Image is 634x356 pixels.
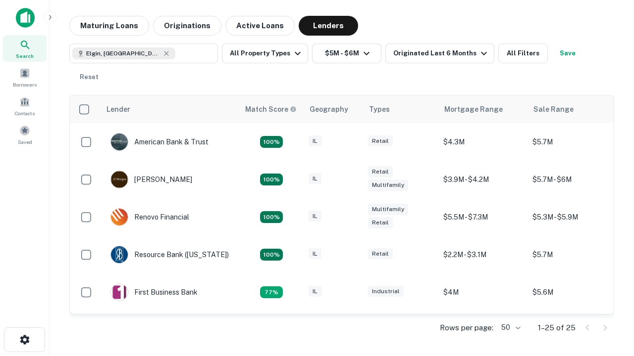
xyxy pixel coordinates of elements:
td: $3.1M [438,311,528,349]
div: First Business Bank [110,283,198,301]
div: Matching Properties: 4, hasApolloMatch: undefined [260,211,283,223]
a: Saved [3,121,47,148]
div: Retail [368,135,393,147]
a: Contacts [3,92,47,119]
td: $3.9M - $4.2M [438,161,528,198]
div: Industrial [368,286,404,297]
button: Originations [153,16,221,36]
button: All Filters [498,44,548,63]
img: picture [111,284,128,301]
div: Capitalize uses an advanced AI algorithm to match your search with the best lender. The match sco... [245,104,297,115]
div: IL [309,286,321,297]
div: American Bank & Trust [110,133,209,151]
th: Mortgage Range [438,95,528,123]
button: Originated Last 6 Months [385,44,494,63]
div: Geography [310,103,348,115]
button: Save your search to get updates of matches that match your search criteria. [552,44,583,63]
p: Rows per page: [440,322,493,334]
div: Retail [368,166,393,178]
td: $5.7M [528,236,617,273]
h6: Match Score [245,104,295,115]
img: picture [111,171,128,188]
div: 50 [497,320,522,335]
button: Active Loans [225,16,295,36]
th: Geography [304,95,363,123]
div: Originated Last 6 Months [393,47,490,59]
a: Borrowers [3,64,47,90]
td: $5.1M [528,311,617,349]
td: $5.3M - $5.9M [528,198,617,236]
div: Renovo Financial [110,208,189,226]
th: Lender [101,95,239,123]
button: All Property Types [222,44,308,63]
img: capitalize-icon.png [16,8,35,28]
span: Saved [18,138,32,146]
button: Lenders [299,16,358,36]
th: Types [363,95,438,123]
div: IL [309,248,321,260]
img: picture [111,246,128,263]
div: Types [369,103,390,115]
button: Reset [73,67,105,87]
div: Lender [106,103,130,115]
td: $5.7M [528,123,617,161]
div: Matching Properties: 3, hasApolloMatch: undefined [260,286,283,298]
button: $5M - $6M [312,44,381,63]
div: Matching Properties: 4, hasApolloMatch: undefined [260,174,283,185]
div: IL [309,173,321,184]
td: $5.5M - $7.3M [438,198,528,236]
a: Search [3,35,47,62]
div: Retail [368,248,393,260]
div: Resource Bank ([US_STATE]) [110,246,229,264]
p: 1–25 of 25 [538,322,576,334]
td: $5.6M [528,273,617,311]
span: Borrowers [13,81,37,89]
th: Sale Range [528,95,617,123]
td: $4.3M [438,123,528,161]
span: Elgin, [GEOGRAPHIC_DATA], [GEOGRAPHIC_DATA] [86,49,160,58]
div: Matching Properties: 4, hasApolloMatch: undefined [260,249,283,261]
span: Contacts [15,109,35,117]
div: Matching Properties: 7, hasApolloMatch: undefined [260,136,283,148]
th: Capitalize uses an advanced AI algorithm to match your search with the best lender. The match sco... [239,95,304,123]
td: $2.2M - $3.1M [438,236,528,273]
img: picture [111,209,128,225]
div: Mortgage Range [444,103,503,115]
div: IL [309,211,321,222]
div: Sale Range [533,103,574,115]
td: $5.7M - $6M [528,161,617,198]
div: Multifamily [368,179,408,191]
div: IL [309,135,321,147]
img: picture [111,133,128,150]
span: Search [16,52,34,60]
iframe: Chat Widget [584,277,634,324]
td: $4M [438,273,528,311]
button: Maturing Loans [69,16,149,36]
div: Retail [368,217,393,228]
div: Multifamily [368,204,408,215]
div: [PERSON_NAME] [110,171,192,188]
